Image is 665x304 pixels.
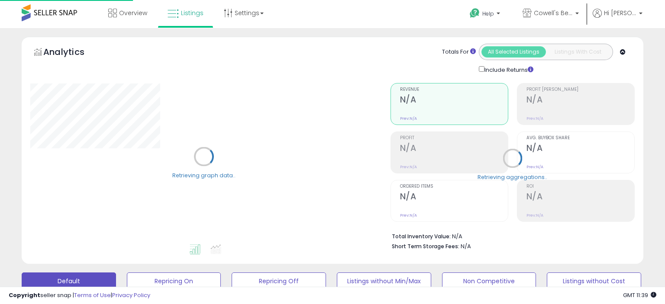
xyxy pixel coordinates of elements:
[74,291,111,299] a: Terms of Use
[119,9,147,17] span: Overview
[469,8,480,19] i: Get Help
[604,9,636,17] span: Hi [PERSON_NAME]
[482,10,494,17] span: Help
[127,272,221,290] button: Repricing On
[9,291,40,299] strong: Copyright
[463,1,509,28] a: Help
[43,46,101,60] h5: Analytics
[9,291,150,300] div: seller snap | |
[472,64,544,74] div: Include Returns
[232,272,326,290] button: Repricing Off
[478,173,547,181] div: Retrieving aggregations..
[481,46,546,58] button: All Selected Listings
[534,9,573,17] span: Cowell's Beach N' Bikini [GEOGRAPHIC_DATA]
[112,291,150,299] a: Privacy Policy
[442,48,476,56] div: Totals For
[181,9,203,17] span: Listings
[337,272,431,290] button: Listings without Min/Max
[172,171,236,179] div: Retrieving graph data..
[546,46,610,58] button: Listings With Cost
[593,9,642,28] a: Hi [PERSON_NAME]
[22,272,116,290] button: Default
[547,272,641,290] button: Listings without Cost
[442,272,536,290] button: Non Competitive
[623,291,656,299] span: 2025-08-15 11:39 GMT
